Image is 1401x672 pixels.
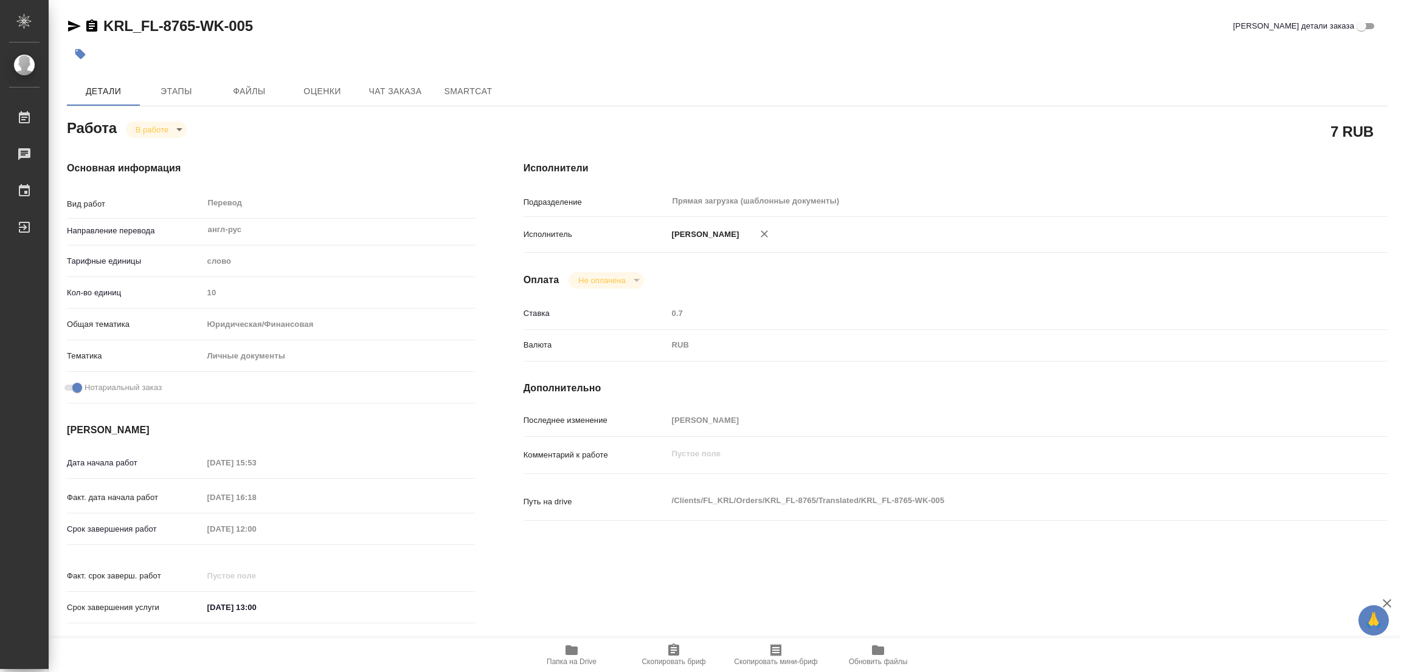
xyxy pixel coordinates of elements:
[203,489,310,506] input: Пустое поле
[1330,121,1374,142] h2: 7 RUB
[220,84,278,99] span: Файлы
[524,273,559,287] h4: Оплата
[1233,20,1354,32] span: [PERSON_NAME] детали заказа
[524,449,668,461] p: Комментарий к работе
[668,335,1316,355] div: RUB
[203,520,310,538] input: Пустое поле
[67,423,475,437] h4: [PERSON_NAME]
[293,84,351,99] span: Оценки
[668,304,1316,322] input: Пустое поле
[67,350,203,362] p: Тематика
[74,84,133,99] span: Детали
[203,598,310,616] input: ✎ Введи что-нибудь
[524,339,668,351] p: Валюта
[67,41,94,67] button: Добавить тэг
[524,161,1388,176] h4: Исполнители
[827,638,929,672] button: Обновить файлы
[439,84,497,99] span: SmartCat
[67,318,203,331] p: Общая тематика
[67,255,203,267] p: Тарифные единицы
[725,638,827,672] button: Скопировать мини-бриф
[103,18,253,34] a: KRL_FL-8765-WK-005
[67,19,81,33] button: Скопировать ссылку для ЯМессенджера
[67,523,203,535] p: Срок завершения работ
[575,275,629,286] button: Не оплачена
[67,198,203,210] p: Вид работ
[668,490,1316,511] textarea: /Clients/FL_KRL/Orders/KRL_FL-8765/Translated/KRL_FL-8765-WK-005
[849,657,908,666] span: Обновить файлы
[67,116,117,138] h2: Работа
[203,251,475,272] div: слово
[147,84,206,99] span: Этапы
[67,457,203,469] p: Дата начала работ
[203,567,310,585] input: Пустое поле
[366,84,424,99] span: Чат заказа
[642,657,705,666] span: Скопировать бриф
[67,161,475,176] h4: Основная информация
[126,122,187,138] div: В работе
[67,225,203,237] p: Направление перевода
[569,272,643,289] div: В работе
[67,602,203,614] p: Срок завершения услуги
[524,307,668,320] p: Ставка
[623,638,725,672] button: Скопировать бриф
[734,657,817,666] span: Скопировать мини-бриф
[67,492,203,504] p: Факт. дата начала работ
[524,414,668,427] p: Последнее изменение
[132,125,172,135] button: В работе
[547,657,597,666] span: Папка на Drive
[203,284,475,301] input: Пустое поле
[1358,605,1389,636] button: 🙏
[67,287,203,299] p: Кол-во единиц
[524,496,668,508] p: Путь на drive
[67,570,203,582] p: Факт. срок заверш. работ
[1363,608,1384,633] span: 🙏
[524,228,668,241] p: Исполнитель
[668,228,739,241] p: [PERSON_NAME]
[668,411,1316,429] input: Пустое поле
[751,221,778,247] button: Удалить исполнителя
[85,382,162,394] span: Нотариальный заказ
[203,346,475,366] div: Личные документы
[524,381,1388,396] h4: Дополнительно
[521,638,623,672] button: Папка на Drive
[203,454,310,471] input: Пустое поле
[524,196,668,208] p: Подразделение
[203,314,475,335] div: Юридическая/Финансовая
[85,19,99,33] button: Скопировать ссылку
